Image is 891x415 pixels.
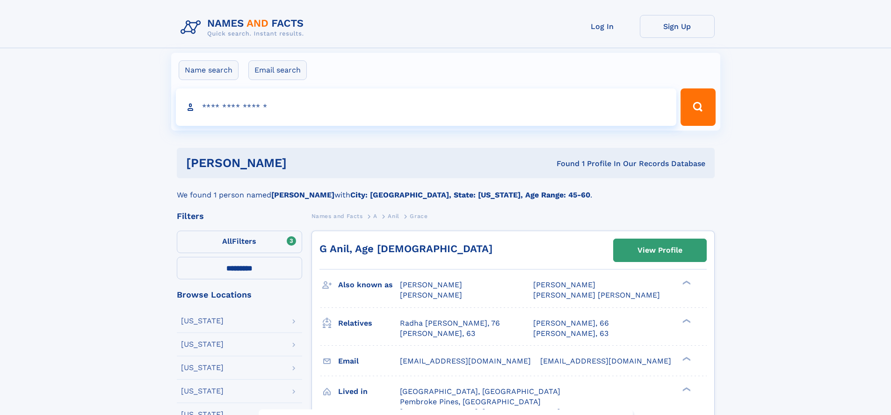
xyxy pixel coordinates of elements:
[338,384,400,400] h3: Lived in
[540,357,671,365] span: [EMAIL_ADDRESS][DOMAIN_NAME]
[400,291,462,299] span: [PERSON_NAME]
[400,387,560,396] span: [GEOGRAPHIC_DATA], [GEOGRAPHIC_DATA]
[400,357,531,365] span: [EMAIL_ADDRESS][DOMAIN_NAME]
[222,237,232,246] span: All
[179,60,239,80] label: Name search
[681,88,715,126] button: Search Button
[640,15,715,38] a: Sign Up
[421,159,705,169] div: Found 1 Profile In Our Records Database
[271,190,334,199] b: [PERSON_NAME]
[311,210,363,222] a: Names and Facts
[319,243,493,255] a: G Anil, Age [DEMOGRAPHIC_DATA]
[338,277,400,293] h3: Also known as
[637,240,682,261] div: View Profile
[565,15,640,38] a: Log In
[533,280,595,289] span: [PERSON_NAME]
[181,387,224,395] div: [US_STATE]
[680,318,691,324] div: ❯
[680,280,691,286] div: ❯
[614,239,706,262] a: View Profile
[186,157,422,169] h1: [PERSON_NAME]
[176,88,677,126] input: search input
[400,318,500,328] a: Radha [PERSON_NAME], 76
[533,318,609,328] a: [PERSON_NAME], 66
[248,60,307,80] label: Email search
[533,291,660,299] span: [PERSON_NAME] [PERSON_NAME]
[181,341,224,348] div: [US_STATE]
[373,210,377,222] a: A
[373,213,377,219] span: A
[350,190,590,199] b: City: [GEOGRAPHIC_DATA], State: [US_STATE], Age Range: 45-60
[680,356,691,362] div: ❯
[400,328,475,339] a: [PERSON_NAME], 63
[388,210,399,222] a: Anil
[400,280,462,289] span: [PERSON_NAME]
[410,213,427,219] span: Grace
[181,364,224,371] div: [US_STATE]
[400,397,541,406] span: Pembroke Pines, [GEOGRAPHIC_DATA]
[177,178,715,201] div: We found 1 person named with .
[177,212,302,220] div: Filters
[181,317,224,325] div: [US_STATE]
[177,231,302,253] label: Filters
[533,328,608,339] a: [PERSON_NAME], 63
[388,213,399,219] span: Anil
[338,353,400,369] h3: Email
[338,315,400,331] h3: Relatives
[177,291,302,299] div: Browse Locations
[177,15,311,40] img: Logo Names and Facts
[680,386,691,392] div: ❯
